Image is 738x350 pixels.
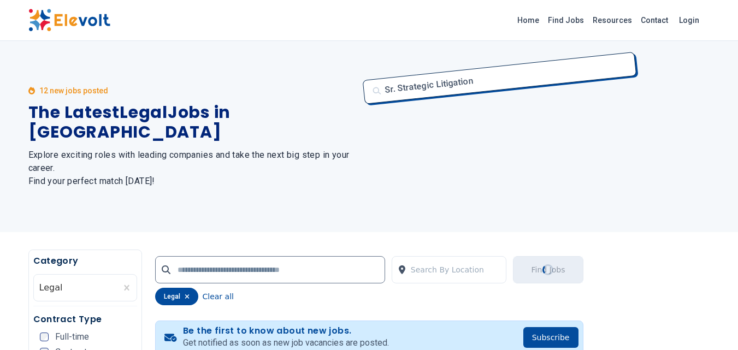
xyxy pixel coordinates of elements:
[672,9,706,31] a: Login
[544,11,588,29] a: Find Jobs
[155,288,198,305] div: legal
[183,325,389,336] h4: Be the first to know about new jobs.
[28,9,110,32] img: Elevolt
[513,11,544,29] a: Home
[55,333,89,341] span: Full-time
[513,256,583,283] button: Find JobsLoading...
[636,11,672,29] a: Contact
[28,103,356,142] h1: The Latest Legal Jobs in [GEOGRAPHIC_DATA]
[203,288,234,305] button: Clear all
[683,298,738,350] iframe: Chat Widget
[39,85,108,96] p: 12 new jobs posted
[40,333,49,341] input: Full-time
[28,149,356,188] h2: Explore exciting roles with leading companies and take the next big step in your career. Find you...
[588,11,636,29] a: Resources
[33,313,137,326] h5: Contract Type
[33,254,137,268] h5: Category
[541,263,555,277] div: Loading...
[523,327,578,348] button: Subscribe
[183,336,389,349] p: Get notified as soon as new job vacancies are posted.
